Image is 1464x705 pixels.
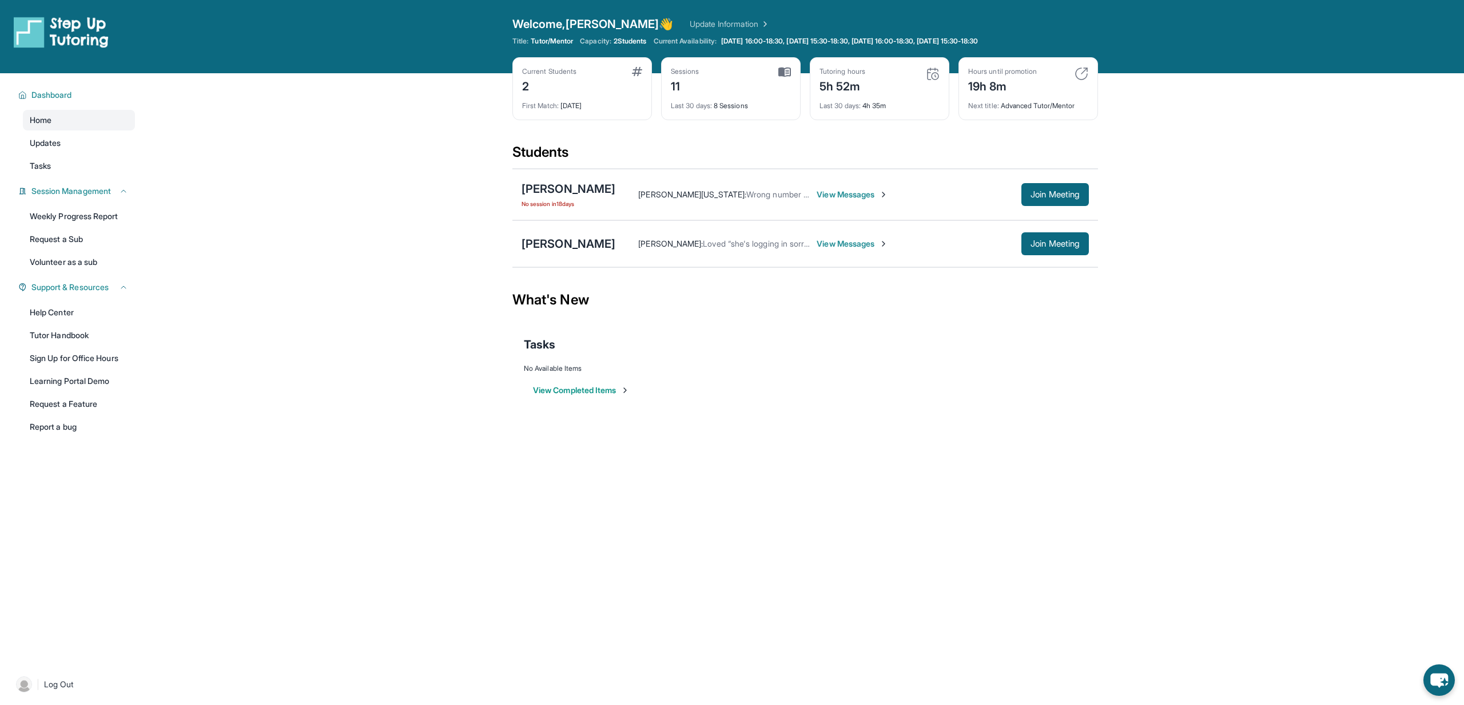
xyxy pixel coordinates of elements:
[27,282,128,293] button: Support & Resources
[1021,232,1089,255] button: Join Meeting
[819,67,865,76] div: Tutoring hours
[23,252,135,272] a: Volunteer as a sub
[1031,191,1080,198] span: Join Meeting
[638,189,746,199] span: [PERSON_NAME][US_STATE] :
[671,94,791,110] div: 8 Sessions
[879,190,888,199] img: Chevron-Right
[968,76,1037,94] div: 19h 8m
[31,89,72,101] span: Dashboard
[1031,240,1080,247] span: Join Meeting
[778,67,791,77] img: card
[522,181,615,197] div: [PERSON_NAME]
[817,238,888,249] span: View Messages
[23,302,135,323] a: Help Center
[23,371,135,391] a: Learning Portal Demo
[30,137,61,149] span: Updates
[23,229,135,249] a: Request a Sub
[703,239,849,248] span: Loved “she's logging in sorry about that”
[23,206,135,227] a: Weekly Progress Report
[522,76,576,94] div: 2
[690,18,770,30] a: Update Information
[638,239,703,248] span: [PERSON_NAME] :
[819,94,940,110] div: 4h 35m
[819,101,861,110] span: Last 30 days :
[968,94,1088,110] div: Advanced Tutor/Mentor
[23,156,135,176] a: Tasks
[614,37,647,46] span: 2 Students
[522,101,559,110] span: First Match :
[512,37,528,46] span: Title:
[16,676,32,692] img: user-img
[654,37,717,46] span: Current Availability:
[524,336,555,352] span: Tasks
[512,16,674,32] span: Welcome, [PERSON_NAME] 👋
[819,76,865,94] div: 5h 52m
[746,189,813,199] span: Wrong number ☺️
[1423,664,1455,696] button: chat-button
[522,199,615,208] span: No session in 18 days
[522,67,576,76] div: Current Students
[719,37,980,46] a: [DATE] 16:00-18:30, [DATE] 15:30-18:30, [DATE] 16:00-18:30, [DATE] 15:30-18:30
[968,67,1037,76] div: Hours until promotion
[522,94,642,110] div: [DATE]
[37,678,39,691] span: |
[671,101,712,110] span: Last 30 days :
[1075,67,1088,81] img: card
[817,189,888,200] span: View Messages
[30,114,51,126] span: Home
[758,18,770,30] img: Chevron Right
[1021,183,1089,206] button: Join Meeting
[531,37,573,46] span: Tutor/Mentor
[31,185,111,197] span: Session Management
[721,37,978,46] span: [DATE] 16:00-18:30, [DATE] 15:30-18:30, [DATE] 16:00-18:30, [DATE] 15:30-18:30
[11,672,135,697] a: |Log Out
[27,185,128,197] button: Session Management
[512,275,1098,325] div: What's New
[533,385,630,396] button: View Completed Items
[879,239,888,248] img: Chevron-Right
[23,133,135,153] a: Updates
[671,67,699,76] div: Sessions
[27,89,128,101] button: Dashboard
[23,110,135,130] a: Home
[23,325,135,346] a: Tutor Handbook
[23,394,135,414] a: Request a Feature
[31,282,109,293] span: Support & Resources
[580,37,611,46] span: Capacity:
[14,16,109,48] img: logo
[44,679,74,690] span: Log Out
[512,143,1098,168] div: Students
[23,417,135,437] a: Report a bug
[524,364,1087,373] div: No Available Items
[926,67,940,81] img: card
[632,67,642,76] img: card
[522,236,615,252] div: [PERSON_NAME]
[968,101,999,110] span: Next title :
[671,76,699,94] div: 11
[30,160,51,172] span: Tasks
[23,348,135,369] a: Sign Up for Office Hours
